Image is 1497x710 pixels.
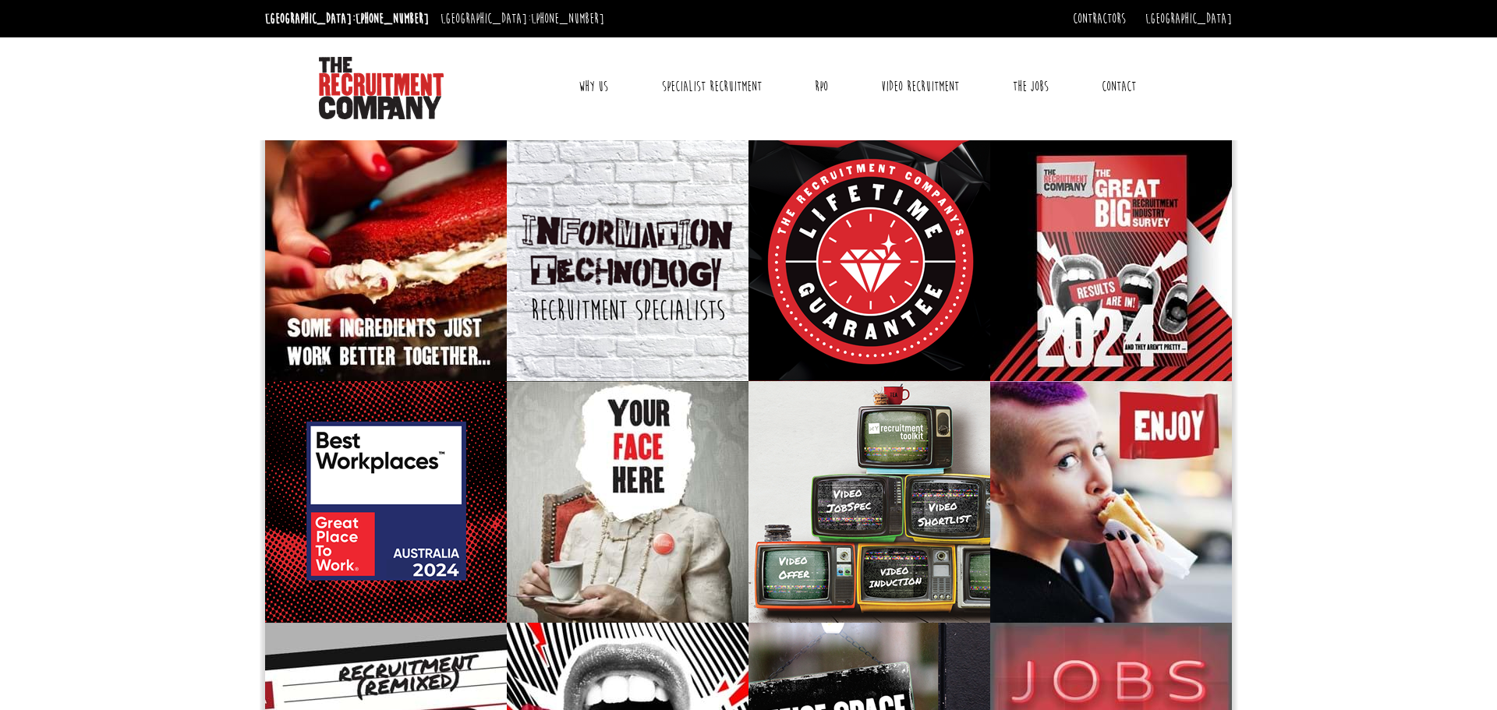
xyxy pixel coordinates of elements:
[531,10,604,27] a: [PHONE_NUMBER]
[803,67,840,106] a: RPO
[437,6,608,31] li: [GEOGRAPHIC_DATA]:
[869,67,971,106] a: Video Recruitment
[1090,67,1148,106] a: Contact
[1001,67,1060,106] a: The Jobs
[650,67,773,106] a: Specialist Recruitment
[1145,10,1232,27] a: [GEOGRAPHIC_DATA]
[567,67,620,106] a: Why Us
[261,6,433,31] li: [GEOGRAPHIC_DATA]:
[319,57,444,119] img: The Recruitment Company
[1073,10,1126,27] a: Contractors
[356,10,429,27] a: [PHONE_NUMBER]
